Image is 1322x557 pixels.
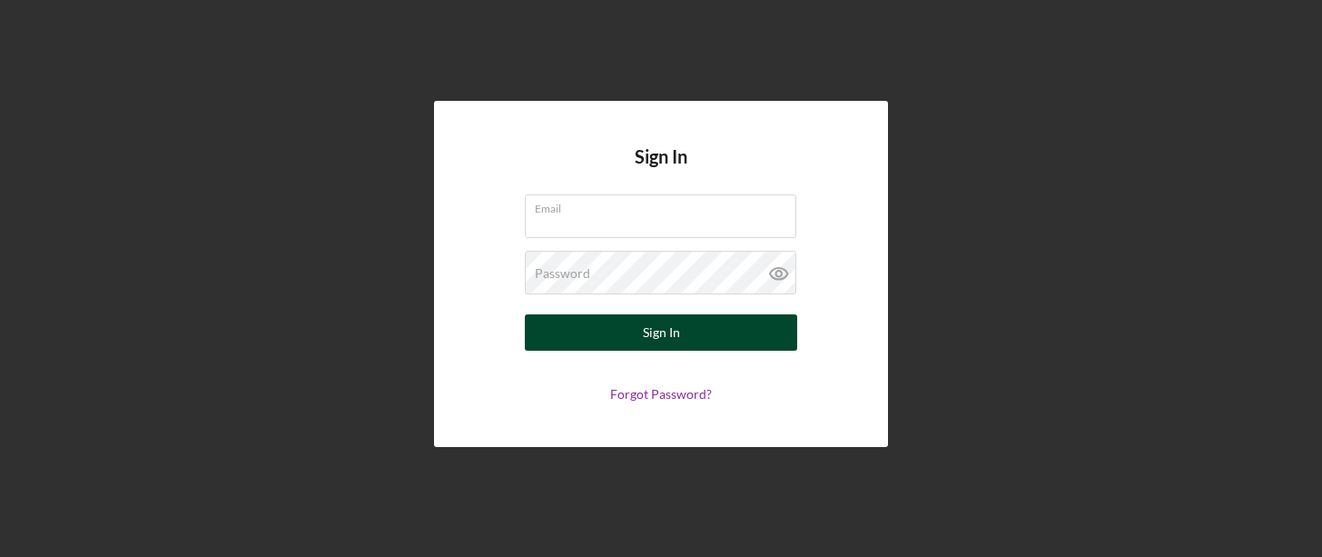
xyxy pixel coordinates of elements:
div: Sign In [643,314,680,351]
label: Email [535,195,796,215]
h4: Sign In [635,146,687,194]
button: Sign In [525,314,797,351]
label: Password [535,266,590,281]
a: Forgot Password? [610,386,712,402]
